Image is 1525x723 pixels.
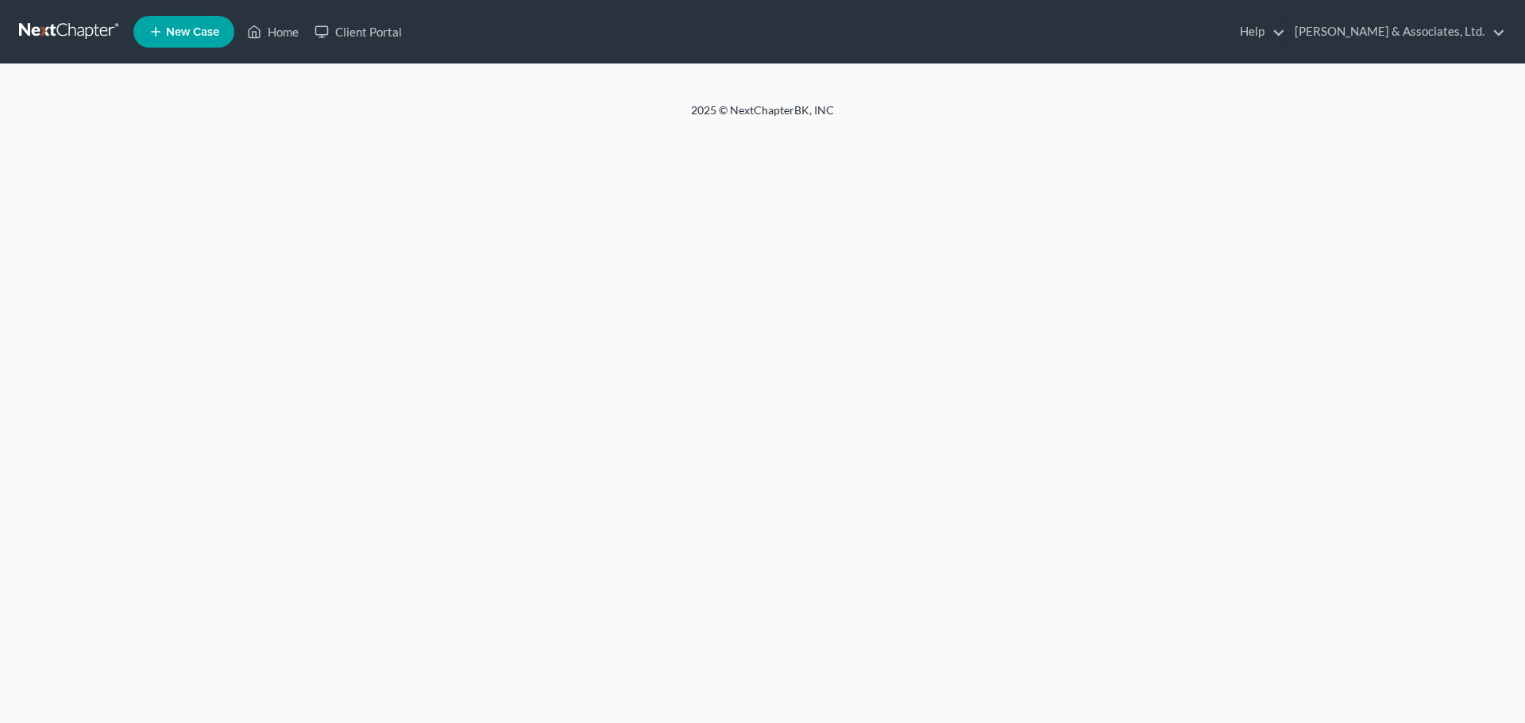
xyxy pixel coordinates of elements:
[1287,17,1505,46] a: [PERSON_NAME] & Associates, Ltd.
[1232,17,1285,46] a: Help
[307,17,410,46] a: Client Portal
[310,102,1215,131] div: 2025 © NextChapterBK, INC
[133,16,234,48] new-legal-case-button: New Case
[239,17,307,46] a: Home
